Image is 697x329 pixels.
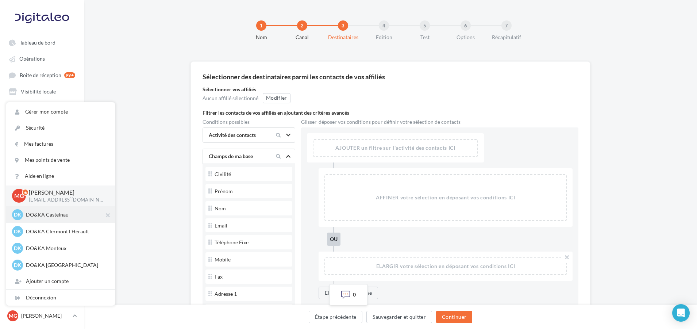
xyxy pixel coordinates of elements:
[6,290,115,306] div: Déconnexion
[14,228,21,235] span: DK
[6,152,115,168] a: Mes points de vente
[6,136,115,152] a: Mes factures
[26,245,106,252] p: DO&KA Monteux
[14,192,24,200] span: MG
[14,211,21,218] span: DK
[672,304,690,322] div: Open Intercom Messenger
[203,109,578,116] div: Filtrer les contacts de vos affiliés en ajoutant des critères avancés
[320,34,366,41] div: Destinataires
[483,34,530,41] div: Récapitulatif
[26,228,106,235] p: DO&KA Clermont l'Hérault
[215,240,249,245] div: Téléphone Fixe
[6,168,115,184] a: Aide en ligne
[6,104,115,120] a: Gérer mon compte
[4,68,80,82] a: Boîte de réception 99+
[327,233,340,246] div: ou
[21,312,70,320] p: [PERSON_NAME]
[29,197,103,203] p: [EMAIL_ADDRESS][DOMAIN_NAME]
[4,133,80,146] a: Campagnes
[64,72,75,78] div: 99+
[21,88,56,95] span: Visibilité locale
[206,131,267,139] div: Activité des contacts
[319,287,378,299] button: Elargir la recherche
[263,93,290,103] div: Modifier
[14,261,21,269] span: DK
[4,101,80,114] a: Médiathèque
[203,95,258,102] span: Aucun affilié sélectionné
[401,34,448,41] div: Test
[379,20,389,31] div: 4
[26,261,106,269] p: DO&KA [GEOGRAPHIC_DATA]
[9,312,17,320] span: MG
[256,20,266,31] div: 1
[436,311,472,323] button: Continuer
[6,120,115,136] a: Sécurité
[29,188,103,197] p: [PERSON_NAME]
[20,39,55,46] span: Tableau de bord
[309,311,363,323] button: Étape précédente
[501,20,512,31] div: 7
[279,34,326,41] div: Canal
[338,20,348,31] div: 3
[6,273,115,289] div: Ajouter un compte
[14,245,21,252] span: DK
[297,20,307,31] div: 2
[353,291,356,298] span: 0
[4,36,80,49] a: Tableau de bord
[461,20,471,31] div: 6
[215,291,237,297] div: Adresse 1
[20,72,61,78] span: Boîte de réception
[215,257,231,262] div: Mobile
[366,311,432,323] button: Sauvegarder et quitter
[215,189,233,194] div: Prénom
[6,309,78,323] a: MG [PERSON_NAME]
[215,172,231,177] div: Civilité
[4,85,80,98] a: Visibilité locale
[4,52,80,65] a: Opérations
[206,153,267,160] div: Champs de ma base
[19,56,45,62] span: Opérations
[215,223,227,228] div: Email
[238,34,285,41] div: Nom
[4,117,80,130] a: Affiliés
[203,119,295,125] div: Conditions possibles
[215,274,223,279] div: Fax
[301,119,578,125] div: Glisser-déposer vos conditions pour définir votre sélection de contacts
[26,211,106,218] p: DO&KA Castelnau
[203,86,578,93] div: Sélectionner vos affiliés
[215,206,226,211] div: Nom
[420,20,430,31] div: 5
[203,73,578,80] div: Sélectionner des destinataires parmi les contacts de vos affiliés
[361,34,407,41] div: Edition
[442,34,489,41] div: Options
